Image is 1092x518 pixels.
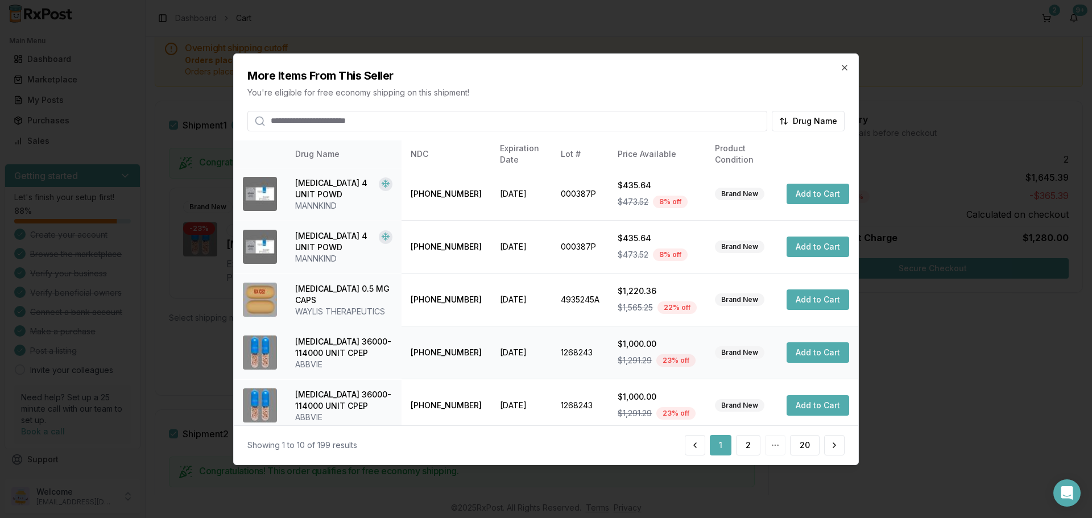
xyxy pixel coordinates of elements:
div: 8 % off [653,248,688,261]
th: Lot # [552,140,609,167]
span: $473.52 [618,196,648,208]
button: Add to Cart [787,237,849,257]
td: [PHONE_NUMBER] [402,326,491,379]
div: $435.64 [618,180,697,191]
img: Creon 36000-114000 UNIT CPEP [243,335,277,370]
td: [DATE] [491,379,552,432]
th: Product Condition [706,140,777,167]
td: 000387P [552,220,609,273]
div: Brand New [715,293,764,306]
div: 8 % off [653,196,688,208]
div: 23 % off [656,354,696,367]
button: 20 [790,435,820,455]
img: Afrezza 4 UNIT POWD [243,177,277,211]
button: Add to Cart [787,395,849,416]
div: ABBVIE [295,358,392,370]
td: [DATE] [491,273,552,326]
th: Drug Name [286,140,402,167]
img: Creon 36000-114000 UNIT CPEP [243,388,277,422]
span: Drug Name [793,115,837,126]
div: Brand New [715,399,764,412]
div: $1,220.36 [618,285,697,297]
td: [DATE] [491,326,552,379]
td: 000387P [552,167,609,220]
div: Brand New [715,241,764,253]
span: $1,565.25 [618,302,653,313]
div: [MEDICAL_DATA] 36000-114000 UNIT CPEP [295,388,392,411]
div: 22 % off [657,301,697,314]
div: $1,000.00 [618,391,697,403]
p: You're eligible for free economy shipping on this shipment! [247,86,845,98]
th: NDC [402,140,491,167]
div: WAYLIS THERAPEUTICS [295,305,392,317]
td: [DATE] [491,220,552,273]
img: Avodart 0.5 MG CAPS [243,283,277,317]
img: Afrezza 4 UNIT POWD [243,230,277,264]
h2: More Items From This Seller [247,67,845,83]
td: [DATE] [491,167,552,220]
td: 4935245A [552,273,609,326]
td: [PHONE_NUMBER] [402,167,491,220]
button: Add to Cart [787,184,849,204]
button: Drug Name [772,110,845,131]
button: 2 [736,435,760,455]
div: $1,000.00 [618,338,697,350]
span: $473.52 [618,249,648,260]
button: Add to Cart [787,289,849,310]
span: $1,291.29 [618,408,652,419]
div: MANNKIND [295,252,392,264]
td: 1268243 [552,326,609,379]
td: [PHONE_NUMBER] [402,220,491,273]
button: 1 [710,435,731,455]
div: Brand New [715,346,764,359]
span: $1,291.29 [618,355,652,366]
div: Showing 1 to 10 of 199 results [247,440,357,451]
div: Brand New [715,188,764,200]
div: [MEDICAL_DATA] 4 UNIT POWD [295,177,374,200]
div: $435.64 [618,233,697,244]
div: ABBVIE [295,411,392,422]
div: [MEDICAL_DATA] 4 UNIT POWD [295,230,374,252]
td: 1268243 [552,379,609,432]
button: Add to Cart [787,342,849,363]
div: 23 % off [656,407,696,420]
td: [PHONE_NUMBER] [402,379,491,432]
th: Expiration Date [491,140,552,167]
th: Price Available [609,140,706,167]
td: [PHONE_NUMBER] [402,273,491,326]
div: [MEDICAL_DATA] 36000-114000 UNIT CPEP [295,335,392,358]
div: MANNKIND [295,200,392,211]
div: [MEDICAL_DATA] 0.5 MG CAPS [295,283,392,305]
